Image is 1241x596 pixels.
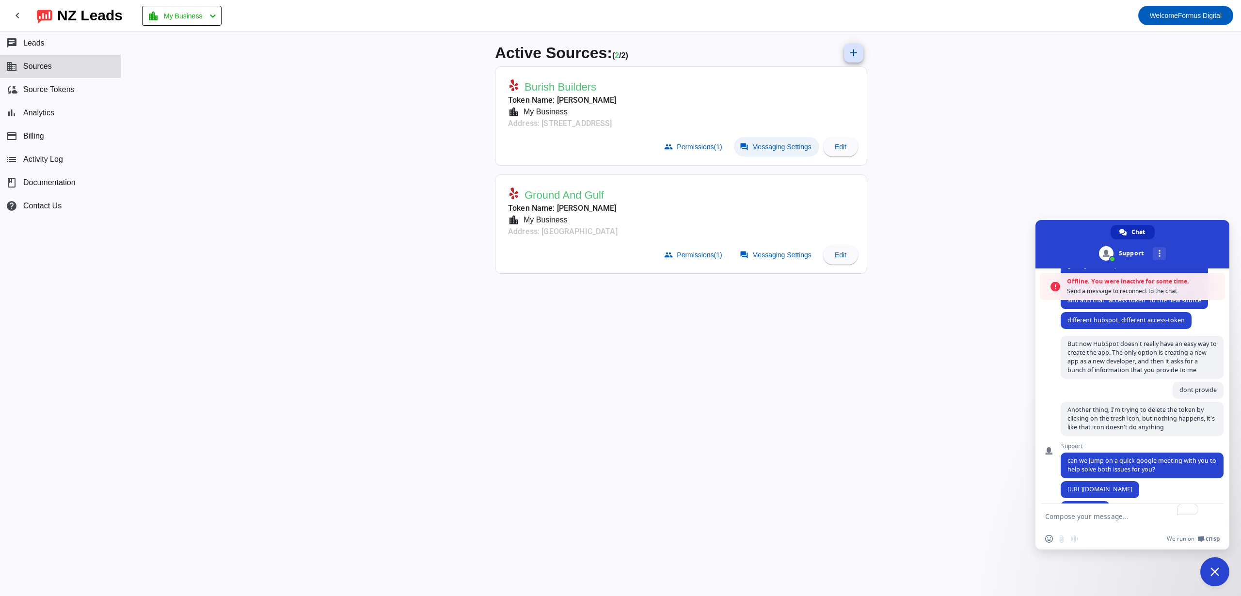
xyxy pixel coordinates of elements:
span: Permissions [677,143,722,151]
span: Sources [23,62,52,71]
a: [URL][DOMAIN_NAME] [1067,485,1132,493]
mat-icon: location_city [508,214,520,226]
div: NZ Leads [57,9,123,22]
a: We run onCrisp [1167,535,1220,543]
mat-card-subtitle: Address: [STREET_ADDRESS] [508,118,617,129]
mat-icon: group [664,142,673,151]
button: Edit [823,137,858,157]
span: Formus Digital [1150,9,1222,22]
button: Permissions(1) [658,137,730,157]
span: Insert an emoji [1045,535,1053,543]
mat-icon: forum [740,142,748,151]
a: Close chat [1200,557,1229,586]
div: My Business [520,214,568,226]
span: Messaging Settings [752,251,811,259]
span: dont provide [1179,386,1217,394]
span: Burish Builders [525,80,596,94]
span: / [619,51,621,60]
mat-icon: chevron_left [207,10,219,22]
span: But now HubSpot doesn’t really have an easy way to create the app. The only option is creating a ... [1067,340,1217,374]
div: My Business [520,106,568,118]
span: Leads [23,39,45,47]
span: (1) [714,143,722,151]
img: logo [37,7,52,24]
mat-icon: payment [6,130,17,142]
span: Another thing, I’m trying to delete the token by clicking on the trash icon, but nothing happens,... [1067,406,1215,431]
mat-card-subtitle: Token Name: [PERSON_NAME] [508,203,618,214]
button: Permissions(1) [658,245,730,265]
span: Source Tokens [23,85,75,94]
span: Ground And Gulf [525,188,604,202]
mat-card-subtitle: Token Name: [PERSON_NAME] [508,94,617,106]
span: (1) [714,251,722,259]
span: Offline. You were inactive for some time. [1067,277,1220,286]
mat-icon: location_city [147,10,159,22]
span: Contact Us [23,202,62,210]
textarea: To enrich screen reader interactions, please activate Accessibility in Grammarly extension settings [1045,504,1200,528]
span: Crisp [1206,535,1220,543]
span: Edit [835,251,846,259]
span: Documentation [23,178,76,187]
mat-icon: location_city [508,106,520,118]
span: My Business [164,9,202,23]
mat-icon: group [664,251,673,259]
mat-icon: cloud_sync [6,84,17,95]
mat-icon: business [6,61,17,72]
mat-icon: bar_chart [6,107,17,119]
button: Messaging Settings [734,137,819,157]
mat-icon: forum [740,251,748,259]
span: Active Sources: [495,44,612,62]
span: ( [612,51,615,60]
span: Chat [1131,225,1145,239]
span: different hubspot, different access-token [1067,316,1185,324]
span: Total [621,51,628,60]
span: Messaging Settings [752,143,811,151]
span: We run on [1167,535,1194,543]
button: My Business [142,6,222,26]
button: Edit [823,245,858,265]
span: Send a message to reconnect to the chat. [1067,286,1220,296]
mat-icon: chevron_left [12,10,23,21]
a: Chat [1111,225,1155,239]
mat-icon: add [848,47,859,59]
button: WelcomeFormus Digital [1138,6,1233,25]
span: Permissions [677,251,722,259]
button: Messaging Settings [734,245,819,265]
span: Analytics [23,109,54,117]
span: Activity Log [23,155,63,164]
span: Working [615,51,619,60]
mat-card-subtitle: Address: [GEOGRAPHIC_DATA] [508,226,618,237]
span: can we jump on a quick google meeting with you to help solve both issues for you? [1067,456,1216,473]
span: book [6,177,17,188]
span: Support [1061,443,1224,450]
span: Welcome [1150,12,1178,19]
span: Billing [23,132,44,141]
mat-icon: help [6,200,17,212]
mat-icon: chat [6,37,17,49]
span: Edit [835,143,846,151]
mat-icon: list [6,154,17,165]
